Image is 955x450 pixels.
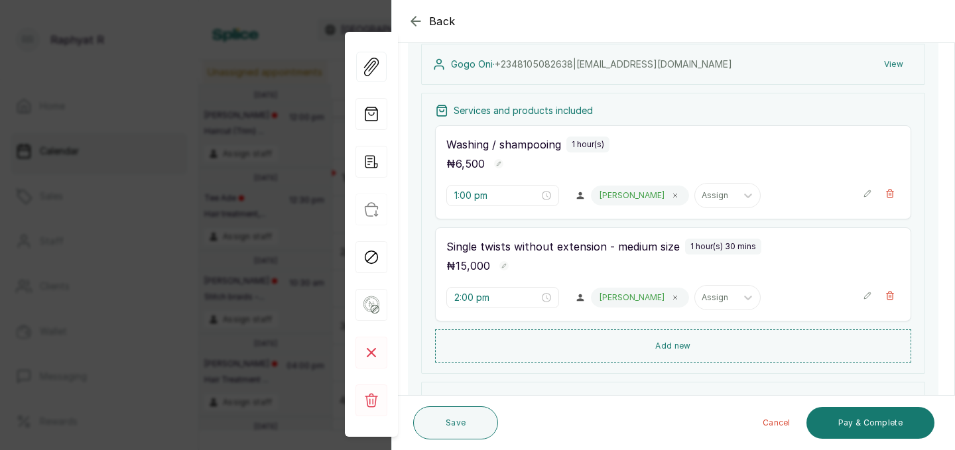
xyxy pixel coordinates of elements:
[806,407,934,439] button: Pay & Complete
[690,241,756,252] p: 1 hour(s) 30 mins
[456,259,490,272] span: 15,000
[446,239,680,254] p: Single twists without extension - medium size
[873,52,914,76] button: View
[408,13,456,29] button: Back
[429,13,456,29] span: Back
[446,156,485,172] p: ₦
[752,407,801,439] button: Cancel
[446,258,490,274] p: ₦
[600,292,665,303] p: [PERSON_NAME]
[572,139,604,150] p: 1 hour(s)
[435,329,911,363] button: Add new
[454,290,539,305] input: Select time
[446,137,561,152] p: Washing / shampooing
[456,157,485,170] span: 6,500
[454,188,539,203] input: Select time
[495,58,732,70] span: +234 8105082638 | [EMAIL_ADDRESS][DOMAIN_NAME]
[454,104,593,117] p: Services and products included
[451,58,732,71] p: Gogo Oni ·
[413,406,498,439] button: Save
[600,190,665,201] p: [PERSON_NAME]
